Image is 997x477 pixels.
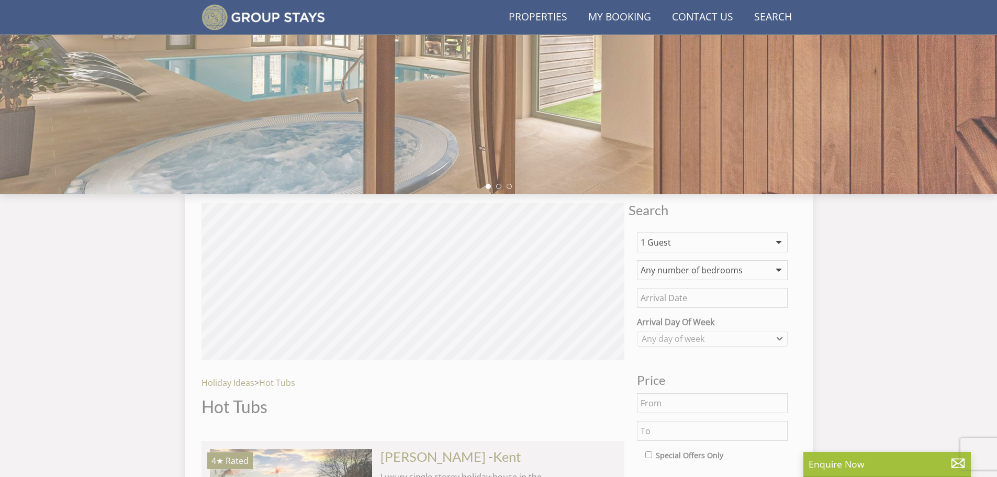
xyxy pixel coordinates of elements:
[668,6,737,29] a: Contact Us
[201,397,624,416] h1: Hot Tubs
[201,4,326,30] img: Group Stays
[488,449,521,464] span: -
[254,377,259,389] span: >
[493,449,521,464] a: Kent
[505,6,572,29] a: Properties
[750,6,796,29] a: Search
[809,457,966,471] p: Enquire Now
[629,203,796,217] span: Search
[637,393,788,413] input: From
[259,377,295,389] a: Hot Tubs
[637,331,788,347] div: Combobox
[656,450,723,461] label: Special Offers Only
[201,203,624,360] canvas: Map
[380,449,486,464] a: [PERSON_NAME]
[637,373,788,387] h3: Price
[584,6,655,29] a: My Booking
[201,377,254,389] a: Holiday Ideas
[637,316,788,328] label: Arrival Day Of Week
[211,455,223,467] span: BELLUS has a 4 star rating under the Quality in Tourism Scheme
[637,421,788,441] input: To
[639,333,775,345] div: Any day of week
[226,455,249,467] span: Rated
[637,288,788,308] input: Arrival Date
